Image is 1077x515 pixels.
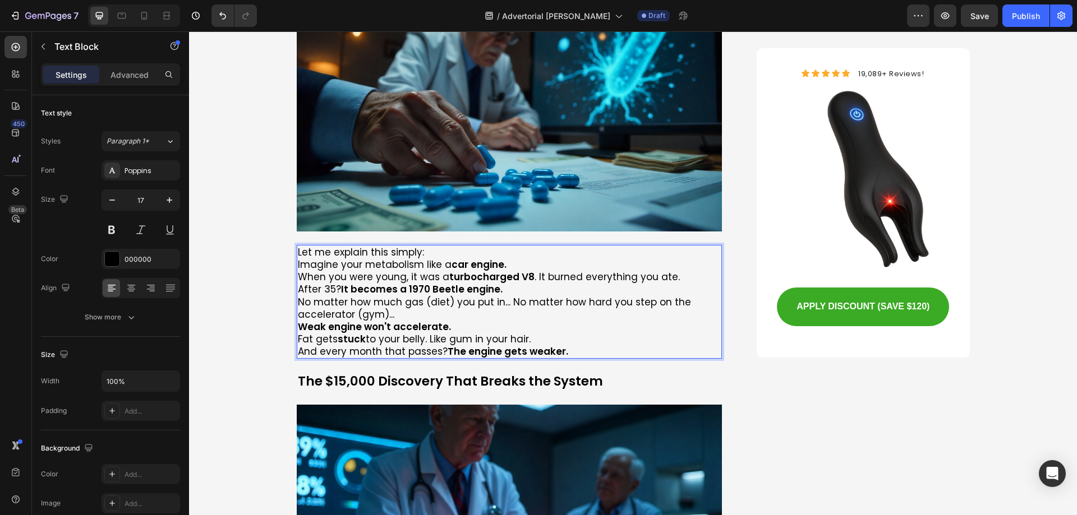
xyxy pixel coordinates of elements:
[125,406,177,416] div: Add...
[152,251,314,265] strong: It becomes a 1970 Beetle engine.
[41,254,58,264] div: Color
[109,239,532,252] p: When you were young, it was a . It burned everything you ate.
[260,239,346,252] strong: turbocharged V8
[502,10,610,22] span: Advertorial [PERSON_NAME]
[41,406,67,416] div: Padding
[54,40,150,53] p: Text Block
[125,254,177,265] div: 000000
[102,371,179,391] input: Auto
[1012,10,1040,22] div: Publish
[107,136,149,146] span: Paragraph 1*
[125,499,177,509] div: Add...
[259,313,379,327] strong: The engine gets weaker.
[41,192,71,207] div: Size
[109,314,532,326] p: And every month that passes?
[73,9,79,22] p: 7
[11,119,27,128] div: 450
[41,108,72,118] div: Text style
[108,214,533,327] div: Rich Text Editor. Editing area: main
[577,49,771,243] img: gempages_581674181997888244-afb566f0-e8c8-47cb-9c79-e7b0ce0edb4d.png
[41,469,58,479] div: Color
[125,166,177,176] div: Poppins
[41,376,59,386] div: Width
[111,69,149,81] p: Advanced
[497,10,500,22] span: /
[85,312,137,323] div: Show more
[41,307,180,327] button: Show more
[41,165,55,175] div: Font
[189,31,1077,515] iframe: Design area
[109,289,262,302] strong: Weak engine won't accelerate.
[1002,4,1050,27] button: Publish
[41,498,61,508] div: Image
[607,267,740,284] p: APPLY DISCOUNT (SAVE $120)
[109,265,532,289] p: No matter how much gas (diet) you put in... No matter how hard you step on the accelerator (gym)...
[211,4,257,27] div: Undo/Redo
[263,226,317,240] strong: car engine.
[149,301,177,314] strong: stuck
[669,37,735,48] span: 19,089+ Reviews!
[109,342,532,359] p: The $15,000 Discovery That Breaks the System
[109,252,532,264] p: After 35?
[109,227,532,239] p: Imagine your metabolism like a
[1039,460,1066,487] div: Open Intercom Messenger
[41,441,95,456] div: Background
[125,470,177,480] div: Add...
[961,4,998,27] button: Save
[41,281,72,296] div: Align
[109,215,532,227] p: Let me explain this simply:
[648,11,665,21] span: Draft
[109,301,532,314] p: Fat gets to your belly. Like gum in your hair.
[970,11,989,21] span: Save
[588,256,760,295] button: <p>APPLY DISCOUNT (SAVE $120)</p>
[41,136,61,146] div: Styles
[56,69,87,81] p: Settings
[102,131,180,151] button: Paragraph 1*
[4,4,84,27] button: 7
[8,205,27,214] div: Beta
[41,347,71,363] div: Size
